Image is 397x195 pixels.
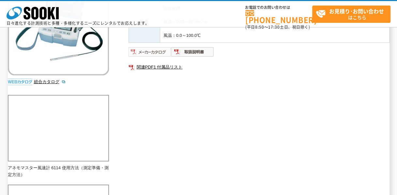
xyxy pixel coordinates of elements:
[312,6,390,23] a: お見積り･お問い合わせはこちら
[8,79,32,85] img: webカタログ
[329,7,384,15] strong: お見積り･お問い合わせ
[8,165,109,178] p: アネモマスター風速計 6114 使用方法（測定準備・測定方法）
[316,6,390,22] span: はこちら
[245,10,312,23] a: [PHONE_NUMBER]
[255,24,264,30] span: 8:50
[171,51,214,56] a: 取扱説明書
[245,6,312,9] span: お電話でのお問い合わせは
[129,63,389,71] a: 関連PDF1 付属品リスト
[129,51,171,56] a: メーカーカタログ
[7,21,149,25] p: 日々進化する計測技術と多種・多様化するニーズにレンタルでお応えします。
[129,47,171,57] img: メーカーカタログ
[268,24,280,30] span: 17:30
[34,79,66,84] a: 総合カタログ
[171,47,214,57] img: 取扱説明書
[245,24,310,30] span: (平日 ～ 土日、祝日除く)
